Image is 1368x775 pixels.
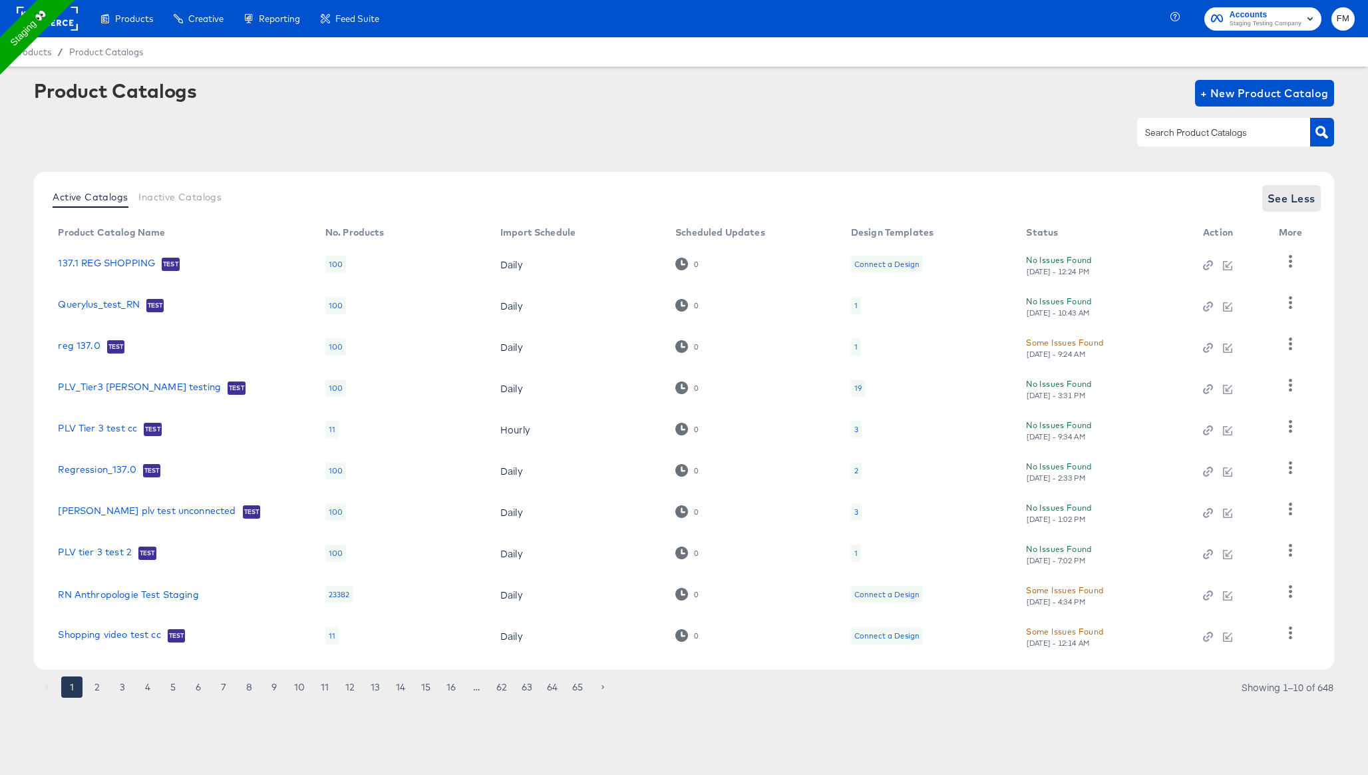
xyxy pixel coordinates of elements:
button: AccountsStaging Testing Company [1204,7,1321,31]
span: Products [115,13,153,24]
button: See Less [1262,185,1321,212]
div: 100 [325,380,346,397]
div: 0 [693,466,699,475]
div: Connect a Design [854,589,920,600]
a: PLV Tier 3 test cc [58,423,137,436]
td: Hourly [490,409,665,450]
button: Go to page 9 [263,676,285,698]
button: Go to page 8 [238,676,259,698]
div: 0 [693,301,699,310]
div: 0 [675,340,699,353]
th: Action [1192,222,1268,244]
span: Test [168,631,186,641]
div: 19 [854,383,862,393]
a: Shopping video test cc [58,629,160,643]
a: reg 137.0 [58,340,100,354]
div: 1 [854,342,858,352]
button: Go to next page [592,676,613,698]
div: Connect a Design [851,256,923,273]
div: 100 [325,462,346,479]
div: [DATE] - 4:34 PM [1026,597,1086,607]
div: Product Catalogs [34,80,196,101]
button: Go to page 6 [188,676,209,698]
span: Reporting [259,13,300,24]
div: 0 [693,549,699,558]
span: Inactive Catalogs [138,192,222,202]
div: 1 [851,545,861,562]
div: 0 [675,588,699,601]
div: 2 [851,462,862,479]
a: PLV tier 3 test 2 [58,547,132,560]
button: Go to page 5 [162,676,184,698]
div: 0 [675,464,699,477]
div: 3 [854,424,858,435]
div: 3 [854,507,858,517]
span: Active Catalogs [53,192,128,202]
div: 100 [325,545,346,562]
div: Showing 1–10 of 648 [1241,682,1334,692]
button: Go to page 65 [567,676,588,698]
th: Status [1015,222,1192,244]
div: 0 [675,299,699,312]
div: 100 [325,503,346,521]
button: Go to page 4 [137,676,158,698]
div: 11 [325,627,339,645]
div: Import Schedule [500,227,576,238]
td: Daily [490,285,665,326]
td: Daily [490,368,665,409]
div: Design Templates [851,227,934,238]
div: 0 [675,505,699,518]
div: Scheduled Updates [675,227,765,238]
button: Go to page 16 [440,676,462,698]
div: Connect a Design [854,259,920,270]
span: Test [143,465,161,476]
span: / [51,47,69,57]
a: Regression_137.0 [58,464,136,477]
span: Products [13,47,51,57]
button: Some Issues Found[DATE] - 9:24 AM [1026,336,1103,359]
button: Go to page 12 [339,676,361,698]
div: 0 [675,258,699,270]
div: Connect a Design [851,586,923,603]
span: Test [162,259,180,270]
div: 0 [693,384,699,393]
div: 100 [325,256,346,273]
div: Connect a Design [854,631,920,641]
button: + New Product Catalog [1195,80,1334,107]
div: [DATE] - 9:24 AM [1026,350,1086,359]
div: 100 [325,297,346,314]
button: Go to page 14 [390,676,411,698]
div: 11 [325,421,339,438]
div: 0 [675,547,699,559]
td: Daily [490,326,665,368]
button: Go to page 13 [365,676,386,698]
button: Some Issues Found[DATE] - 4:34 PM [1026,583,1103,607]
span: Test [228,383,246,393]
button: Go to page 11 [314,676,335,698]
div: 1 [854,300,858,311]
div: 0 [675,423,699,435]
td: Daily [490,491,665,533]
td: Daily [490,533,665,574]
button: Go to page 15 [415,676,436,698]
button: Go to page 62 [491,676,512,698]
div: Connect a Design [851,627,923,645]
div: 0 [675,382,699,394]
span: Accounts [1230,8,1301,22]
th: More [1268,222,1319,244]
div: 0 [675,629,699,642]
button: Go to page 64 [542,676,563,698]
div: 23382 [325,586,353,603]
a: PLV_Tier3 [PERSON_NAME] testing [58,382,221,395]
input: Search Product Catalogs [1142,125,1284,140]
span: See Less [1268,189,1315,208]
div: 0 [693,260,699,269]
span: Staging Testing Company [1230,19,1301,29]
span: Feed Suite [335,13,379,24]
span: Test [146,300,164,311]
td: Daily [490,615,665,656]
button: Go to page 63 [516,676,538,698]
div: 0 [693,425,699,434]
button: Go to page 10 [289,676,310,698]
div: 2 [854,465,858,476]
